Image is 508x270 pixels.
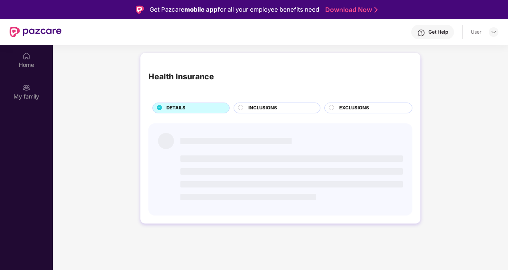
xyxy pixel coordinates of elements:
img: Logo [136,6,144,14]
div: User [471,29,482,35]
span: INCLUSIONS [248,105,277,112]
img: Stroke [374,6,378,14]
img: svg+xml;base64,PHN2ZyBpZD0iSGVscC0zMngzMiIgeG1sbnM9Imh0dHA6Ly93d3cudzMub3JnLzIwMDAvc3ZnIiB3aWR0aD... [417,29,425,37]
img: New Pazcare Logo [10,27,62,37]
span: DETAILS [166,105,186,112]
span: EXCLUSIONS [339,105,369,112]
div: Get Help [428,29,448,35]
div: Get Pazcare for all your employee benefits need [150,5,319,14]
img: svg+xml;base64,PHN2ZyBpZD0iRHJvcGRvd24tMzJ4MzIiIHhtbG5zPSJodHRwOi8vd3d3LnczLm9yZy8yMDAwL3N2ZyIgd2... [490,29,497,35]
img: svg+xml;base64,PHN2ZyB3aWR0aD0iMjAiIGhlaWdodD0iMjAiIHZpZXdCb3g9IjAgMCAyMCAyMCIgZmlsbD0ibm9uZSIgeG... [22,84,30,92]
a: Download Now [325,6,375,14]
strong: mobile app [184,6,218,13]
img: svg+xml;base64,PHN2ZyBpZD0iSG9tZSIgeG1sbnM9Imh0dHA6Ly93d3cudzMub3JnLzIwMDAvc3ZnIiB3aWR0aD0iMjAiIG... [22,52,30,60]
div: Health Insurance [148,71,214,83]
